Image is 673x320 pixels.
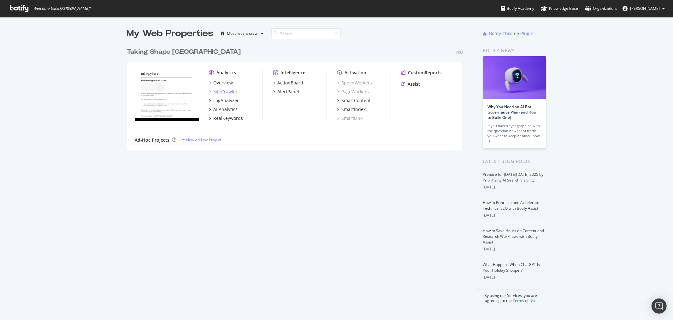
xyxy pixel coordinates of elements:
a: New Ad-Hoc Project [181,137,221,143]
a: What Happens When ChatGPT Is Your Holiday Shopper? [483,262,540,273]
a: CustomReports [401,70,442,76]
a: Botify Chrome Plugin [483,30,534,37]
div: CustomReports [408,70,442,76]
div: Analytics [216,70,236,76]
button: [PERSON_NAME] [617,3,670,14]
a: AI Analytics [209,106,238,113]
div: Pro [456,50,463,55]
div: Assist [408,81,420,87]
div: [DATE] [483,274,546,280]
img: Takingshape.com [135,70,199,121]
div: If you haven’t yet grappled with the question of what AI traffic you want to keep or block, now is… [488,123,541,144]
a: Taking Shape [GEOGRAPHIC_DATA] [127,47,243,57]
a: How to Save Hours on Content and Research Workflows with Botify Assist [483,228,544,245]
a: Prepare for [DATE][DATE] 2025 by Prioritizing AI Search Visibility [483,172,544,183]
a: ActionBoard [273,80,303,86]
div: Latest Blog Posts [483,158,546,165]
a: Terms of Use [513,298,536,303]
a: AlertPanel [273,89,299,95]
a: SpeedWorkers [337,80,372,86]
button: Most recent crawl [219,28,266,39]
div: Open Intercom Messenger [652,298,667,314]
div: grid [127,40,468,151]
div: SmartIndex [341,106,366,113]
div: My Web Properties [127,27,214,40]
div: Botify Chrome Plugin [489,30,534,37]
div: Activation [345,70,366,76]
div: Overview [213,80,233,86]
div: AI Analytics [213,106,238,113]
a: SiteCrawler [209,89,238,95]
div: Most recent crawl [227,32,259,35]
span: Welcome back, [PERSON_NAME] ! [33,6,90,11]
a: SmartIndex [337,106,366,113]
div: Intelligence [280,70,305,76]
a: Assist [401,81,420,87]
div: [DATE] [483,184,546,190]
span: Kiran Flynn [630,6,660,11]
a: How to Prioritize and Accelerate Technical SEO with Botify Assist [483,200,540,211]
div: ActionBoard [277,80,303,86]
div: Botify news [483,47,546,54]
input: Search [271,28,341,39]
div: Botify Academy [501,5,534,12]
a: Why You Need an AI Bot Governance Plan (and How to Build One) [488,104,537,120]
a: SmartLink [337,115,363,121]
div: SmartContent [341,97,371,104]
div: Taking Shape [GEOGRAPHIC_DATA] [127,47,241,57]
div: New Ad-Hoc Project [186,137,221,143]
div: LogAnalyzer [213,97,239,104]
a: Overview [209,80,233,86]
div: Organizations [585,5,617,12]
a: SmartContent [337,97,371,104]
div: SiteCrawler [213,89,238,95]
a: PageWorkers [337,89,369,95]
img: Why You Need an AI Bot Governance Plan (and How to Build One) [483,56,546,99]
div: AlertPanel [277,89,299,95]
div: Knowledge Base [541,5,578,12]
div: Ad-Hoc Projects [135,137,169,143]
div: RealKeywords [213,115,243,121]
div: [DATE] [483,212,546,218]
div: By using our Services, you are agreeing to the [475,290,546,303]
div: [DATE] [483,246,546,252]
a: LogAnalyzer [209,97,239,104]
a: RealKeywords [209,115,243,121]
